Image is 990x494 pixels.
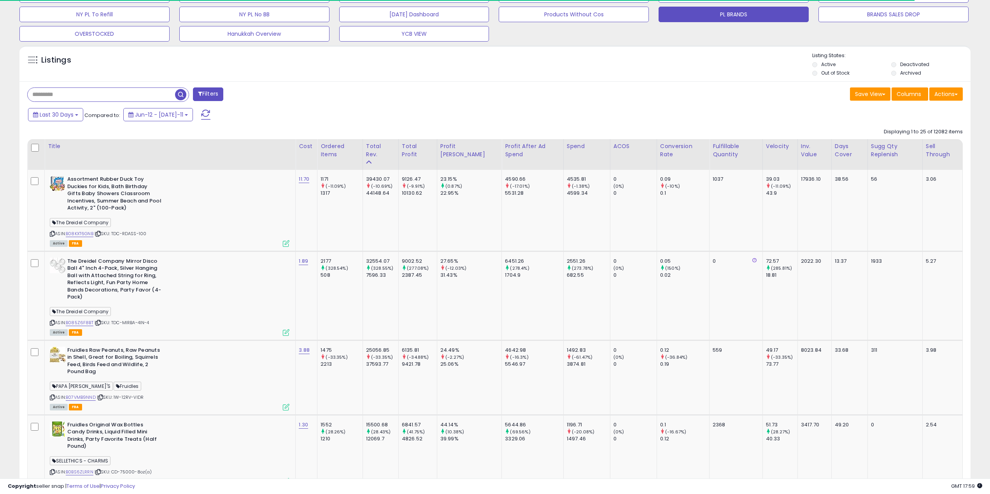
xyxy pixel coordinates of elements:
[135,111,183,119] span: Jun-12 - [DATE]-11
[123,108,193,121] button: Jun-12 - [DATE]-11
[771,354,793,360] small: (-33.35%)
[766,258,797,265] div: 72.57
[567,421,610,428] div: 1196.71
[572,265,593,271] small: (273.78%)
[402,361,437,368] div: 9421.78
[402,190,437,197] div: 10130.62
[50,307,111,316] span: The Dreidel Company
[613,421,657,428] div: 0
[660,190,709,197] div: 0.1
[613,142,654,150] div: ACOS
[951,482,982,490] span: 2025-08-11 17:59 GMT
[321,258,363,265] div: 2177
[871,347,916,354] div: 311
[926,258,957,265] div: 5.27
[801,347,825,354] div: 8023.84
[660,272,709,279] div: 0.02
[299,175,309,183] a: 11.70
[366,361,398,368] div: 37593.77
[371,429,391,435] small: (28.43%)
[366,347,398,354] div: 25056.85
[321,347,363,354] div: 1475
[897,90,921,98] span: Columns
[440,421,502,428] div: 44.14%
[926,176,957,183] div: 3.06
[50,258,65,273] img: 51uDnYRGCeS._SL40_.jpg
[613,258,657,265] div: 0
[19,7,170,22] button: NY PL To Refill
[835,176,862,183] div: 38.56
[567,272,610,279] div: 682.55
[402,347,437,354] div: 6135.81
[613,354,624,360] small: (0%)
[299,142,314,150] div: Cost
[567,258,610,265] div: 2551.26
[95,319,149,326] span: | SKU: TDC-MIRBA-4IN-4
[818,7,969,22] button: BRANDS SALES DROP
[659,7,809,22] button: PL BRANDS
[440,258,502,265] div: 27.65%
[402,142,434,159] div: Total Profit
[505,142,560,159] div: Profit After Ad Spend
[660,421,709,428] div: 0.1
[50,258,289,335] div: ASIN:
[114,382,141,391] span: Fruidles
[835,421,862,428] div: 49.20
[665,429,686,435] small: (-16.67%)
[900,61,929,68] label: Deactivated
[440,435,502,442] div: 39.99%
[48,142,292,150] div: Title
[179,7,329,22] button: NY PL No BB
[67,258,162,303] b: The Dreidel Company Mirror Disco Ball 4" Inch 4-Pack, Silver Hanging Ball with Attached String fo...
[95,469,152,475] span: | SKU: CD-75000-8oz(a)
[567,347,610,354] div: 1492.83
[505,347,563,354] div: 4642.98
[67,176,162,214] b: Assortment Rubber Duck Toy Duckies for Kids, Bath Birthday Gifts Baby Showers Classroom Incentive...
[821,61,836,68] label: Active
[835,142,864,159] div: Days Cover
[193,87,223,101] button: Filters
[766,272,797,279] div: 18.81
[402,421,437,428] div: 6841.57
[567,190,610,197] div: 4599.34
[402,176,437,183] div: 9126.47
[445,183,462,189] small: (0.87%)
[50,176,289,246] div: ASIN:
[713,347,757,354] div: 559
[366,258,398,265] div: 32554.07
[771,265,792,271] small: (285.81%)
[28,108,83,121] button: Last 30 Days
[871,142,919,159] div: Sugg Qty Replenish
[19,26,170,42] button: OVERSTOCKED
[613,272,657,279] div: 0
[801,421,825,428] div: 3417.70
[567,361,610,368] div: 3874.81
[69,329,82,336] span: FBA
[613,265,624,271] small: (0%)
[50,382,113,391] span: PAPA [PERSON_NAME]'S
[366,176,398,183] div: 39430.07
[613,176,657,183] div: 0
[339,26,489,42] button: YCB VIEW
[371,354,393,360] small: (-33.35%)
[371,183,392,189] small: (-10.69%)
[867,139,922,170] th: Please note that this number is a calculation based on your required days of coverage and your ve...
[510,429,530,435] small: (69.56%)
[407,354,429,360] small: (-34.88%)
[326,265,348,271] small: (328.54%)
[69,240,82,247] span: FBA
[50,347,289,410] div: ASIN:
[801,258,825,265] div: 2022.30
[440,272,502,279] div: 31.43%
[801,176,825,183] div: 17936.10
[67,347,162,377] b: Fruidles Raw Peanuts, Raw Peanuts in Shell, Great for Boiling, Squirrels Feed, Birds Feed and Wil...
[440,142,499,159] div: Profit [PERSON_NAME]
[97,394,144,400] span: | SKU: 1W-12RV-VIDR
[366,272,398,279] div: 7596.33
[613,347,657,354] div: 0
[326,429,345,435] small: (28.26%)
[40,111,74,119] span: Last 30 Days
[50,218,111,227] span: The Dreidel Company
[929,87,963,101] button: Actions
[321,435,363,442] div: 1210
